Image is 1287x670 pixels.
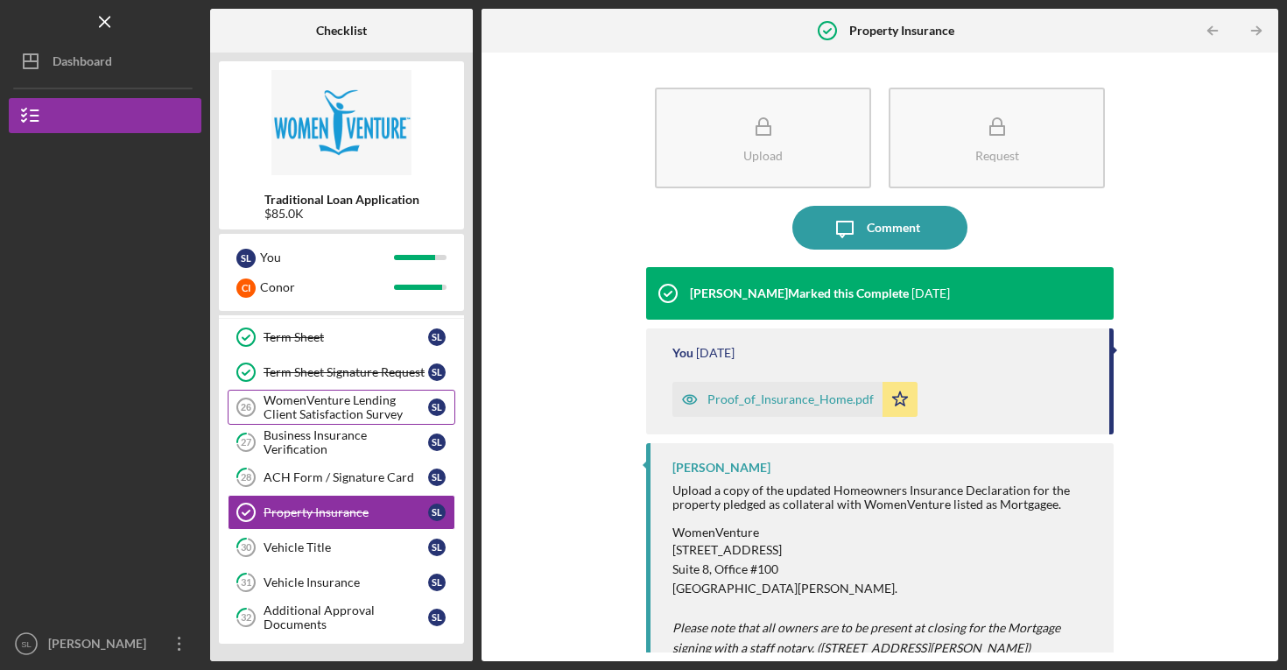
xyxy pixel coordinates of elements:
[228,565,455,600] a: 31Vehicle InsuranceSL
[867,206,920,250] div: Comment
[236,249,256,268] div: S L
[241,437,252,448] tspan: 27
[9,626,201,661] button: SL[PERSON_NAME]
[44,626,158,666] div: [PERSON_NAME]
[428,504,446,521] div: S L
[428,363,446,381] div: S L
[655,88,871,188] button: Upload
[672,620,1060,654] em: Please note that all owners are to be present at closing for the Mortgage signing with a staff no...
[228,425,455,460] a: 27Business Insurance VerificationSL
[889,88,1105,188] button: Request
[264,365,428,379] div: Term Sheet Signature Request
[264,505,428,519] div: Property Insurance
[672,579,1096,598] p: [GEOGRAPHIC_DATA][PERSON_NAME].
[264,575,428,589] div: Vehicle Insurance
[219,70,464,175] img: Product logo
[241,402,251,413] tspan: 26
[707,392,874,406] div: Proof_of_Insurance_Home.pdf
[672,540,1096,560] p: [STREET_ADDRESS]
[264,207,419,221] div: $85.0K
[241,542,252,554] tspan: 30
[672,346,693,360] div: You
[236,279,256,298] div: C I
[672,461,770,475] div: [PERSON_NAME]
[690,286,909,300] div: [PERSON_NAME] Marked this Complete
[228,460,455,495] a: 28ACH Form / Signature CardSL
[428,469,446,486] div: S L
[743,149,783,162] div: Upload
[241,612,251,624] tspan: 32
[428,328,446,346] div: S L
[53,44,112,83] div: Dashboard
[264,330,428,344] div: Term Sheet
[21,639,32,649] text: SL
[672,483,1096,511] div: Upload a copy of the updated Homeowners Insurance Declaration for the property pledged as collate...
[975,149,1019,162] div: Request
[672,525,1096,540] div: WomenVenture
[264,540,428,554] div: Vehicle Title
[696,346,735,360] time: 2025-08-20 20:52
[228,355,455,390] a: Term Sheet Signature RequestSL
[9,44,201,79] button: Dashboard
[228,495,455,530] a: Property InsuranceSL
[228,320,455,355] a: Term SheetSL
[260,243,394,272] div: You
[228,530,455,565] a: 30Vehicle TitleSL
[316,24,367,38] b: Checklist
[241,472,251,483] tspan: 28
[428,609,446,626] div: S L
[264,603,428,631] div: Additional Approval Documents
[672,382,918,417] button: Proof_of_Insurance_Home.pdf
[241,577,251,589] tspan: 31
[260,272,394,302] div: Conor
[849,24,954,38] b: Property Insurance
[264,193,419,207] b: Traditional Loan Application
[428,539,446,556] div: S L
[228,390,455,425] a: 26WomenVenture Lending Client Satisfaction SurveySL
[264,470,428,484] div: ACH Form / Signature Card
[264,428,428,456] div: Business Insurance Verification
[428,574,446,591] div: S L
[264,393,428,421] div: WomenVenture Lending Client Satisfaction Survey
[672,560,1096,579] p: Suite 8, Office #100
[228,600,455,635] a: 32Additional Approval DocumentsSL
[428,398,446,416] div: S L
[911,286,950,300] time: 2025-08-24 23:32
[792,206,967,250] button: Comment
[428,434,446,451] div: S L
